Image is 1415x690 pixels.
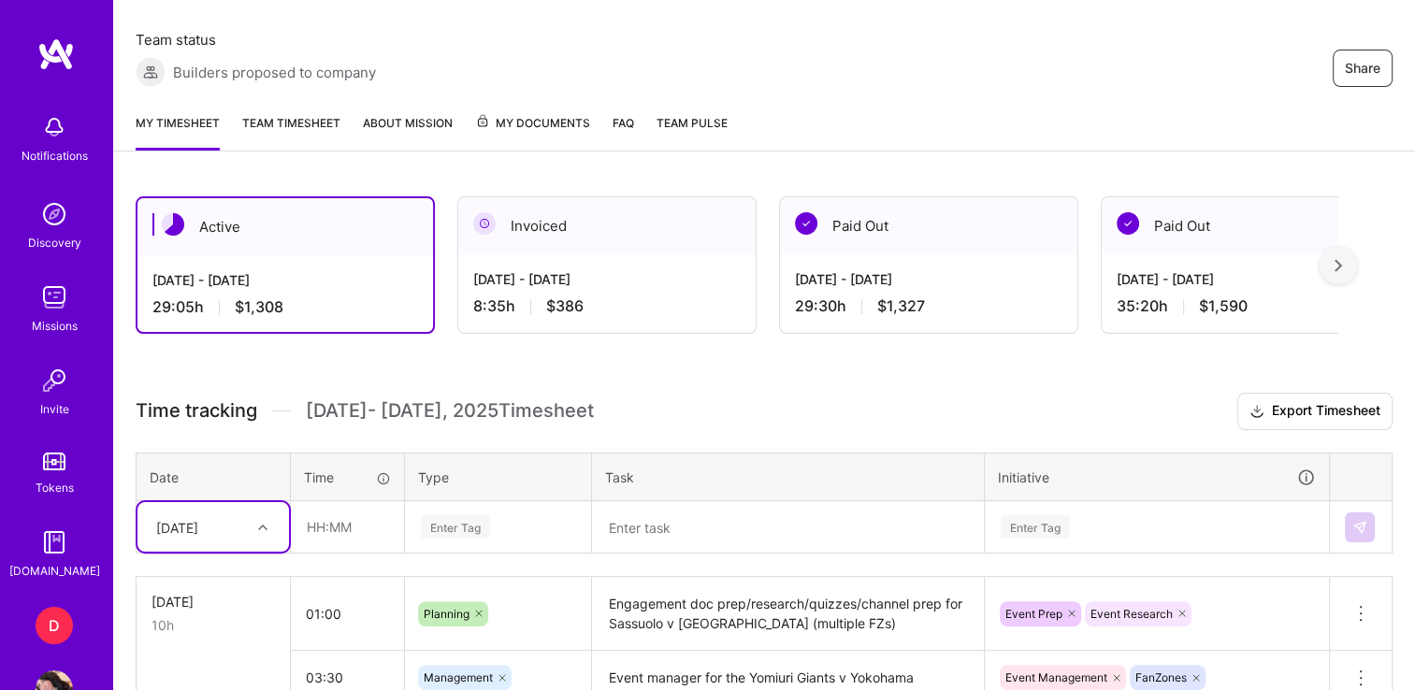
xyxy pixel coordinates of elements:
a: D [31,607,78,644]
i: icon Chevron [258,523,267,532]
img: guide book [36,524,73,561]
button: Export Timesheet [1237,393,1393,430]
span: Time tracking [136,399,257,423]
div: Paid Out [1102,197,1399,254]
div: [DATE] - [DATE] [795,269,1062,289]
span: [DATE] - [DATE] , 2025 Timesheet [306,399,594,423]
th: Task [592,453,985,501]
div: [DOMAIN_NAME] [9,561,100,581]
img: discovery [36,195,73,233]
div: Missions [32,316,78,336]
span: $386 [546,296,584,316]
div: 29:30 h [795,296,1062,316]
div: Paid Out [780,197,1077,254]
span: Planning [424,607,469,621]
span: FanZones [1135,670,1187,684]
a: About Mission [363,113,453,151]
div: [DATE] [152,592,275,611]
a: Team Pulse [657,113,728,151]
div: Tokens [36,478,74,497]
img: Invite [36,362,73,399]
div: 8:35 h [473,296,741,316]
img: Submit [1352,520,1367,535]
div: 10h [152,615,275,635]
img: Paid Out [1117,212,1139,235]
img: Builders proposed to company [136,57,166,87]
a: FAQ [613,113,634,151]
img: Active [162,213,184,236]
span: Team Pulse [657,116,728,130]
span: Team status [136,30,376,50]
div: Time [304,467,391,487]
a: Team timesheet [242,113,340,151]
span: Builders proposed to company [173,63,376,82]
img: Invoiced [473,212,496,235]
div: 29:05 h [152,297,418,317]
input: HH:MM [291,589,404,639]
img: Paid Out [795,212,817,235]
th: Type [405,453,592,501]
div: [DATE] - [DATE] [473,269,741,289]
button: Share [1333,50,1393,87]
div: Initiative [998,467,1316,488]
span: Share [1345,59,1380,78]
span: $1,308 [235,297,283,317]
div: Invite [40,399,69,419]
span: Management [424,670,493,684]
input: HH:MM [292,502,403,552]
span: Event Management [1005,670,1107,684]
span: $1,327 [877,296,925,316]
div: 35:20 h [1117,296,1384,316]
div: [DATE] [156,517,198,537]
img: bell [36,108,73,146]
th: Date [137,453,291,501]
img: teamwork [36,279,73,316]
img: logo [37,37,75,71]
a: My Documents [475,113,590,151]
div: Enter Tag [421,512,490,541]
div: D [36,607,73,644]
span: Event Research [1090,607,1173,621]
span: Event Prep [1005,607,1062,621]
div: Invoiced [458,197,756,254]
div: [DATE] - [DATE] [1117,269,1384,289]
div: Enter Tag [1001,512,1070,541]
div: Discovery [28,233,81,252]
span: $1,590 [1199,296,1248,316]
div: [DATE] - [DATE] [152,270,418,290]
img: tokens [43,453,65,470]
textarea: Engagement doc prep/research/quizzes/channel prep for Sassuolo v [GEOGRAPHIC_DATA] (multiple FZs) [594,579,982,649]
i: icon Download [1249,402,1264,422]
span: My Documents [475,113,590,134]
img: right [1335,259,1342,272]
a: My timesheet [136,113,220,151]
div: Notifications [22,146,88,165]
div: Active [137,198,433,255]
